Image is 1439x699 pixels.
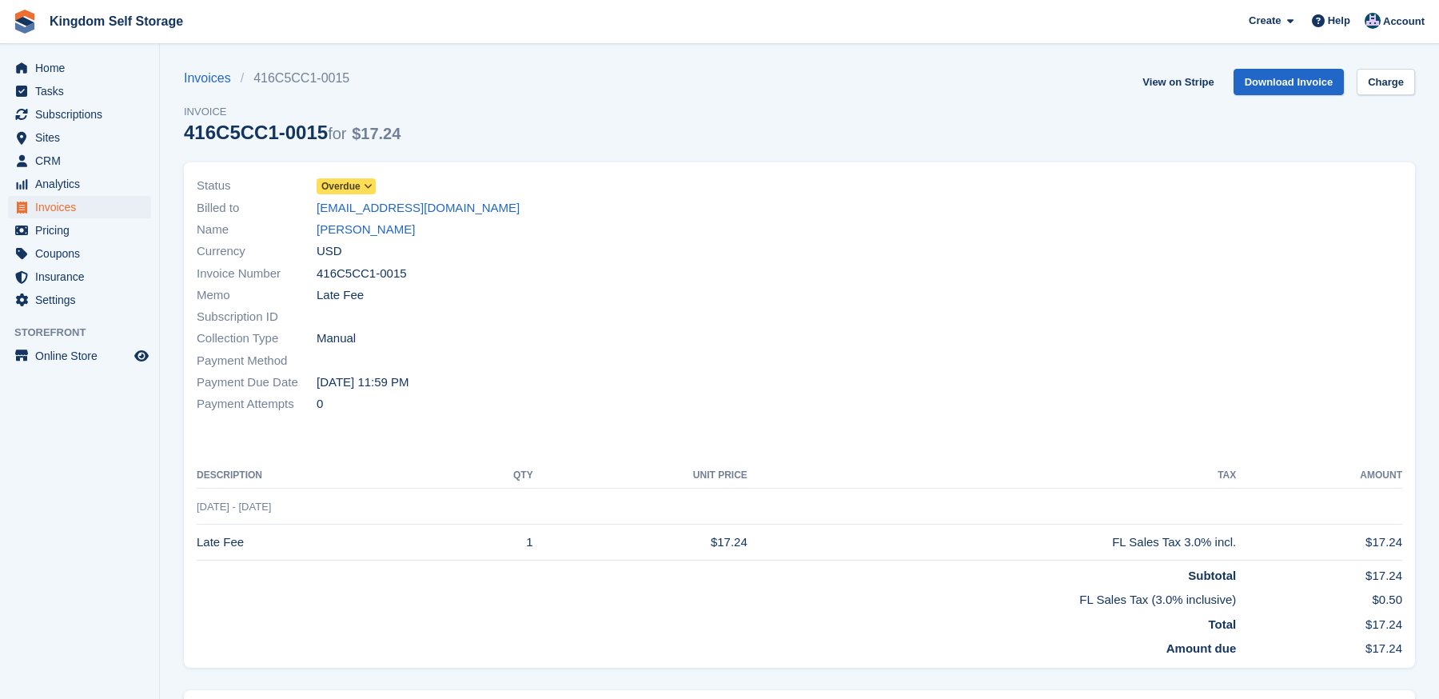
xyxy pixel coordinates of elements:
a: [PERSON_NAME] [317,221,415,239]
th: Tax [747,463,1236,489]
span: Storefront [14,325,159,341]
a: menu [8,103,151,126]
a: View on Stripe [1136,69,1220,95]
span: Overdue [321,179,361,194]
span: Help [1328,13,1350,29]
td: $17.24 [1236,633,1402,658]
td: $17.24 [533,525,747,561]
span: Payment Attempts [197,395,317,413]
span: Settings [35,289,131,311]
strong: Subtotal [1188,569,1236,582]
img: stora-icon-8386f47178a22dfd0bd8f6a31ec36ba5ce8667c1dd55bd0f319d3a0aa187defe.svg [13,10,37,34]
span: Manual [317,330,356,348]
span: for [328,125,346,142]
span: $17.24 [352,125,401,142]
span: USD [317,242,342,261]
span: 0 [317,395,323,413]
a: menu [8,289,151,311]
span: Coupons [35,242,131,265]
span: Billed to [197,199,317,218]
a: menu [8,219,151,242]
nav: breadcrumbs [184,69,401,88]
a: Download Invoice [1234,69,1345,95]
th: Description [197,463,455,489]
span: [DATE] - [DATE] [197,501,271,513]
span: Pricing [35,219,131,242]
a: Kingdom Self Storage [43,8,189,34]
a: menu [8,266,151,288]
span: Collection Type [197,330,317,348]
span: 416C5CC1-0015 [317,265,407,283]
span: Home [35,57,131,79]
td: $17.24 [1236,525,1402,561]
td: $17.24 [1236,560,1402,585]
span: Payment Method [197,352,317,370]
span: Tasks [35,80,131,102]
td: $17.24 [1236,609,1402,634]
span: Invoice [184,104,401,120]
span: Sites [35,126,131,149]
time: 2025-08-12 03:59:59 UTC [317,373,409,392]
a: Preview store [132,346,151,365]
th: Unit Price [533,463,747,489]
td: Late Fee [197,525,455,561]
a: menu [8,242,151,265]
th: QTY [455,463,532,489]
span: CRM [35,150,131,172]
span: Subscriptions [35,103,131,126]
a: Charge [1357,69,1415,95]
span: Invoice Number [197,265,317,283]
td: $0.50 [1236,585,1402,609]
a: menu [8,345,151,367]
a: [EMAIL_ADDRESS][DOMAIN_NAME] [317,199,520,218]
span: Account [1383,14,1425,30]
span: Late Fee [317,286,364,305]
a: menu [8,57,151,79]
strong: Total [1209,617,1237,631]
span: Payment Due Date [197,373,317,392]
strong: Amount due [1166,641,1237,655]
a: menu [8,126,151,149]
a: menu [8,173,151,195]
span: Insurance [35,266,131,288]
img: Bradley Werlin [1365,13,1381,29]
td: FL Sales Tax (3.0% inclusive) [197,585,1236,609]
span: Status [197,177,317,195]
div: 416C5CC1-0015 [184,122,401,143]
a: Overdue [317,177,376,195]
a: Invoices [184,69,241,88]
td: 1 [455,525,532,561]
span: Create [1249,13,1281,29]
span: Subscription ID [197,308,317,326]
span: Currency [197,242,317,261]
div: FL Sales Tax 3.0% incl. [747,533,1236,552]
span: Online Store [35,345,131,367]
span: Invoices [35,196,131,218]
span: Name [197,221,317,239]
a: menu [8,80,151,102]
span: Analytics [35,173,131,195]
a: menu [8,150,151,172]
th: Amount [1236,463,1402,489]
span: Memo [197,286,317,305]
a: menu [8,196,151,218]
